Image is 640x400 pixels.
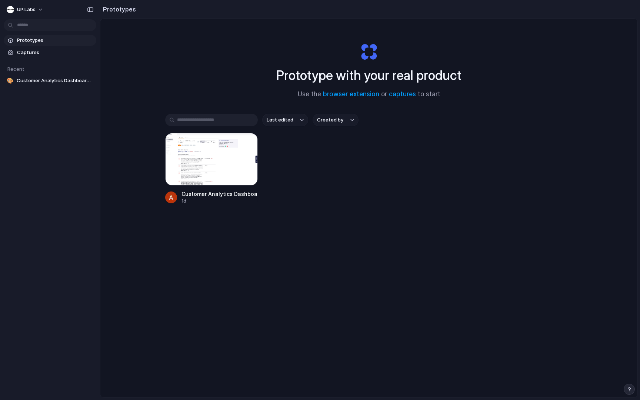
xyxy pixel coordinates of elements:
[4,47,96,58] a: Captures
[181,190,258,198] div: Customer Analytics Dashboard Insights
[17,49,93,56] span: Captures
[17,37,93,44] span: Prototypes
[298,90,440,99] span: Use the or to start
[267,116,293,124] span: Last edited
[323,90,379,98] a: browser extension
[17,6,36,13] span: UP.Labs
[389,90,416,98] a: captures
[181,198,258,204] div: 1d
[100,5,136,14] h2: Prototypes
[7,77,14,84] div: 🎨
[17,77,93,84] span: Customer Analytics Dashboard Insights
[7,66,24,72] span: Recent
[317,116,343,124] span: Created by
[276,66,461,85] h1: Prototype with your real product
[165,133,258,204] a: Customer Analytics Dashboard InsightsCustomer Analytics Dashboard Insights1d
[4,75,96,86] a: 🎨Customer Analytics Dashboard Insights
[4,35,96,46] a: Prototypes
[313,114,359,126] button: Created by
[262,114,308,126] button: Last edited
[4,4,47,16] button: UP.Labs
